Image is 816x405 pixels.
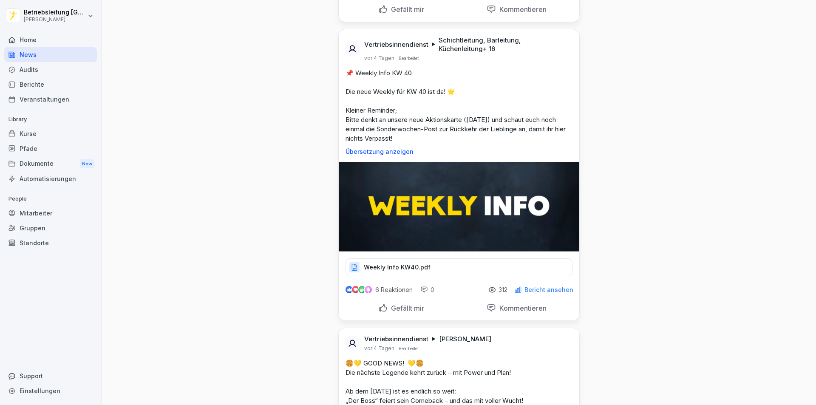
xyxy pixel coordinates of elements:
[4,206,97,221] a: Mitarbeiter
[4,192,97,206] p: People
[24,9,86,16] p: Betriebsleitung [GEOGRAPHIC_DATA]
[499,286,507,293] p: 312
[364,263,431,272] p: Weekly Info KW40.pdf
[4,47,97,62] a: News
[4,221,97,235] a: Gruppen
[364,345,394,352] p: vor 4 Tagen
[375,286,413,293] p: 6 Reaktionen
[399,345,419,352] p: Bearbeitet
[4,141,97,156] a: Pfade
[364,55,394,62] p: vor 4 Tagen
[4,126,97,141] a: Kurse
[439,36,569,53] p: Schichtleitung, Barleitung, Küchenleitung + 16
[346,68,572,143] p: 📌 Weekly Info KW 40 Die neue Weekly für KW 40 ist da! 🌟 Kleiner Reminder; Bitte denkt an unsere n...
[4,62,97,77] a: Audits
[439,335,491,343] p: [PERSON_NAME]
[388,5,424,14] p: Gefällt mir
[4,171,97,186] a: Automatisierungen
[358,286,365,293] img: celebrate
[4,77,97,92] a: Berichte
[346,286,352,293] img: like
[4,156,97,172] a: DokumenteNew
[4,92,97,107] a: Veranstaltungen
[4,113,97,126] p: Library
[4,235,97,250] a: Standorte
[496,5,547,14] p: Kommentieren
[346,266,572,274] a: Weekly Info KW40.pdf
[4,32,97,47] a: Home
[420,286,434,294] div: 0
[524,286,573,293] p: Bericht ansehen
[346,148,572,155] p: Übersetzung anzeigen
[352,286,359,293] img: love
[364,335,428,343] p: Vertriebsinnendienst
[24,17,86,23] p: [PERSON_NAME]
[4,156,97,172] div: Dokumente
[4,383,97,398] a: Einstellungen
[4,368,97,383] div: Support
[80,159,94,169] div: New
[388,304,424,312] p: Gefällt mir
[496,304,547,312] p: Kommentieren
[339,162,579,252] img: hurarxgjk81o29w2u3u2rwsa.png
[399,55,419,62] p: Bearbeitet
[364,40,428,49] p: Vertriebsinnendienst
[365,286,372,294] img: inspiring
